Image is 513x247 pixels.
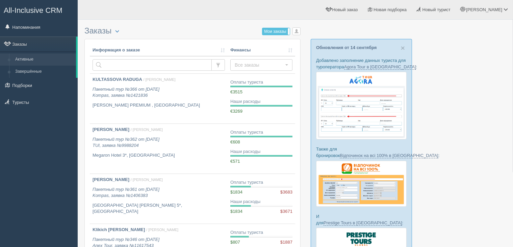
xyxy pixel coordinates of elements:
[93,152,225,159] p: Megaron Hotel 3*, [GEOGRAPHIC_DATA]
[93,87,159,98] i: Пакетный тур №366 от [DATE] Kompas, заявка №1421836
[93,187,159,198] i: Пакетный тур №361 от [DATE] Kompas, заявка №1406383
[12,66,76,78] a: Завершённые
[401,44,405,51] button: Close
[230,47,292,53] a: Финансы
[280,208,292,215] span: $3671
[230,149,292,155] div: Наши расходы
[93,102,225,109] p: [PERSON_NAME] PREMIUM , [GEOGRAPHIC_DATA]
[230,179,292,186] div: Оплаты туриста
[340,153,438,158] a: Відпочинок на всі 100% в [GEOGRAPHIC_DATA]
[230,59,292,71] button: Все заказы
[93,227,145,232] b: Klikich [PERSON_NAME]
[401,44,405,52] span: ×
[93,47,225,53] a: Информация о заказе
[316,161,407,207] img: otdihnavse100--%D1%84%D0%BE%D1%80%D0%BC%D0%B0-%D0%B1%D1%80%D0%BE%D0%BD%D0%B8%D1%80%D0%BE%D0%B2%D0...
[262,28,290,35] label: Мои заказы
[230,129,292,136] div: Оплаты туриста
[146,228,178,232] span: / [PERSON_NAME]
[324,220,402,226] a: Prestige Tours в [GEOGRAPHIC_DATA]
[93,59,212,71] input: Поиск по номеру заказа, ФИО или паспорту туриста
[93,127,129,132] b: [PERSON_NAME]
[235,62,284,68] span: Все заказы
[332,7,358,12] span: Новый заказ
[230,199,292,205] div: Наши расходы
[280,239,292,246] span: $1887
[466,7,502,12] span: [PERSON_NAME]
[90,174,228,224] a: [PERSON_NAME] / [PERSON_NAME] Пакетный тур №361 от [DATE]Kompas, заявка №1406383 [GEOGRAPHIC_DATA...
[316,146,407,159] p: Также для бронировок :
[90,124,228,174] a: [PERSON_NAME] / [PERSON_NAME] Пакетный тур №362 от [DATE]TUI, заявка №9988204 Megaron Hotel 3*, [...
[4,6,62,15] span: All-Inclusive CRM
[280,189,292,196] span: $3683
[316,45,377,50] a: Обновления от 14 сентября
[0,0,77,19] a: All-Inclusive CRM
[344,64,416,70] a: Agora Tour в [GEOGRAPHIC_DATA]
[93,177,129,182] b: [PERSON_NAME]
[90,74,228,123] a: KULTASSOVA RADUGA / [PERSON_NAME] Пакетный тур №366 от [DATE]Kompas, заявка №1421836 [PERSON_NAME...
[230,209,242,214] span: $1834
[93,137,159,148] i: Пакетный тур №362 от [DATE] TUI, заявка №9988204
[93,77,142,82] b: KULTASSOVA RADUGA
[143,77,175,82] span: / [PERSON_NAME]
[93,202,225,215] p: [GEOGRAPHIC_DATA] [PERSON_NAME] 5*, [GEOGRAPHIC_DATA]
[131,128,163,132] span: / [PERSON_NAME]
[230,240,240,245] span: $807
[12,53,76,66] a: Активные
[316,213,407,226] p: И для :
[230,189,242,195] span: $1834
[131,178,163,182] span: / [PERSON_NAME]
[230,229,292,236] div: Оплаты туриста
[422,7,451,12] span: Новый турист
[230,89,242,94] span: €3515
[230,109,242,114] span: €3269
[230,98,292,105] div: Наши расходы
[230,159,240,164] span: €571
[374,7,407,12] span: Новая подборка
[230,79,292,86] div: Оплаты туриста
[316,72,407,139] img: agora-tour-%D1%84%D0%BE%D1%80%D0%BC%D0%B0-%D0%B1%D1%80%D0%BE%D0%BD%D1%8E%D0%B2%D0%B0%D0%BD%D0%BD%...
[316,57,407,70] p: Добавлено заполнение данных туриста для туроператора :
[230,139,240,144] span: €608
[84,26,301,36] h3: Заказы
